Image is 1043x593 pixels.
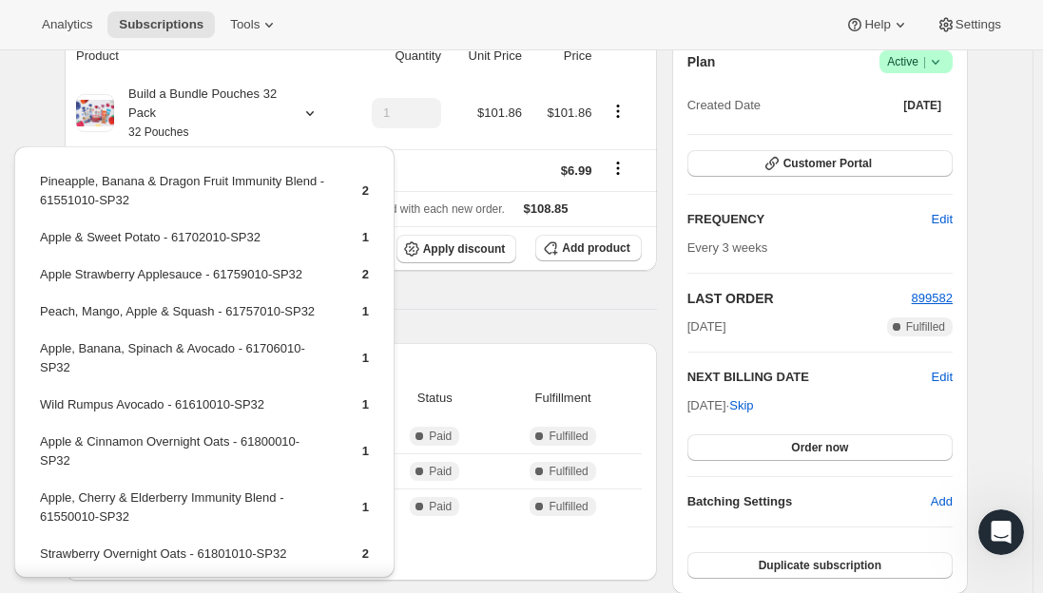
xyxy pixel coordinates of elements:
[919,487,964,517] button: Add
[19,256,361,355] div: Recent messageProfile image for FinIf you still need help with the bundle.subtitle metafield or h...
[562,240,629,256] span: Add product
[119,17,203,32] span: Subscriptions
[687,150,953,177] button: Customer Portal
[73,447,116,460] span: Home
[219,11,290,38] button: Tools
[362,267,369,281] span: 2
[729,396,753,415] span: Skip
[39,227,330,262] td: Apple & Sweet Potato - 61702010-SP32
[362,546,369,561] span: 2
[923,54,926,69] span: |
[925,11,1013,38] button: Settings
[30,11,104,38] button: Analytics
[362,397,369,411] span: 1
[906,319,945,335] span: Fulfilled
[524,201,569,216] span: $108.85
[429,429,452,444] span: Paid
[39,338,330,392] td: Apple, Banana, Spinach & Avocado - 61706010-SP32
[39,381,288,401] div: Ask a question
[912,291,953,305] a: 899582
[362,444,369,458] span: 1
[718,391,764,421] button: Skip
[687,210,932,229] h2: FREQUENCY
[912,289,953,308] button: 899582
[423,241,506,257] span: Apply discount
[547,105,591,120] span: $101.86
[203,30,241,68] img: Profile image for Facundo
[39,544,330,579] td: Strawberry Overnight Oats - 61801010-SP32
[887,52,945,71] span: Active
[19,365,361,437] div: Ask a questionProfile image for Fin
[38,39,165,64] img: logo
[429,464,452,479] span: Paid
[687,317,726,336] span: [DATE]
[932,368,953,387] button: Edit
[240,30,278,68] img: Profile image for Adrian
[20,284,360,354] div: Profile image for FinIf you still need help with the bundle.subtitle metafield or have any other ...
[834,11,920,38] button: Help
[276,30,314,68] img: Profile image for Brian
[549,499,588,514] span: Fulfilled
[864,17,890,32] span: Help
[978,509,1024,555] iframe: Intercom live chat
[687,96,761,115] span: Created Date
[128,125,188,139] small: 32 Pouches
[535,235,641,261] button: Add product
[956,17,1001,32] span: Settings
[362,304,369,318] span: 1
[687,52,716,71] h2: Plan
[687,552,953,579] button: Duplicate subscription
[39,272,341,292] div: Recent message
[346,35,447,77] th: Quantity
[687,368,932,387] h2: NEXT BILLING DATE
[920,204,964,235] button: Edit
[477,105,522,120] span: $101.86
[230,17,260,32] span: Tools
[429,499,452,514] span: Paid
[39,171,330,225] td: Pineapple, Banana & Dragon Fruit Immunity Blend - 61551010-SP32
[396,235,517,263] button: Apply discount
[931,492,953,511] span: Add
[39,488,330,542] td: Apple, Cherry & Elderberry Immunity Blend - 61550010-SP32
[791,440,848,455] span: Order now
[932,210,953,229] span: Edit
[362,230,369,244] span: 1
[549,429,588,444] span: Fulfilled
[783,156,872,171] span: Customer Portal
[687,398,754,412] span: [DATE] ·
[38,200,342,232] p: How can we help?
[759,558,881,573] span: Duplicate subscription
[65,35,346,77] th: Product
[107,11,215,38] button: Subscriptions
[892,92,953,119] button: [DATE]
[362,183,369,198] span: 2
[603,158,633,179] button: Shipping actions
[687,240,768,255] span: Every 3 weeks
[362,351,369,365] span: 1
[561,163,592,178] span: $6.99
[903,98,941,113] span: [DATE]
[687,434,953,461] button: Order now
[42,17,92,32] span: Analytics
[190,399,380,475] button: Messages
[327,30,361,65] div: Close
[447,35,528,77] th: Unit Price
[39,264,330,299] td: Apple Strawberry Applesauce - 61759010-SP32
[496,389,630,408] span: Fulfillment
[39,431,330,486] td: Apple & Cinnamon Overnight Oats - 61800010-SP32
[107,319,162,339] div: • 4h ago
[253,447,319,460] span: Messages
[38,135,342,200] p: Hi [PERSON_NAME] 👋
[528,35,597,77] th: Price
[687,289,912,308] h2: LAST ORDER
[362,500,369,514] span: 1
[296,390,319,412] img: Profile image for Fin
[687,492,931,511] h6: Batching Settings
[39,301,330,336] td: Peach, Mango, Apple & Squash - 61757010-SP32
[603,101,633,122] button: Product actions
[39,394,330,430] td: Wild Rumpus Avocado - 61610010-SP32
[549,464,588,479] span: Fulfilled
[39,300,77,338] img: Profile image for Fin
